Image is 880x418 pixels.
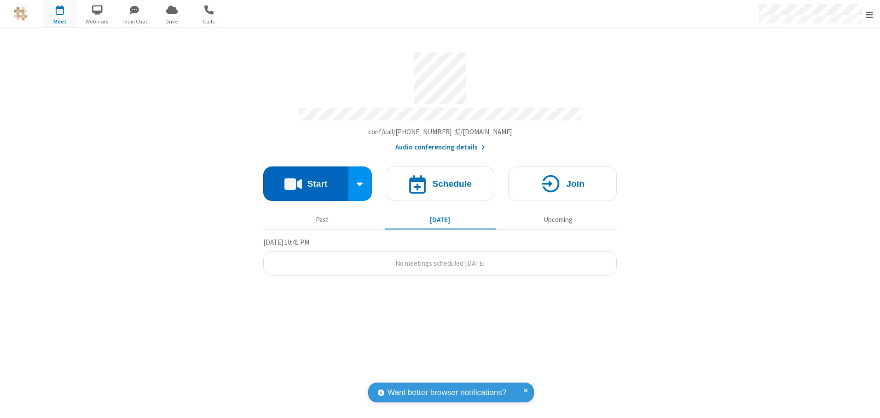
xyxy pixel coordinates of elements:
span: Calls [192,17,226,26]
span: No meetings scheduled [DATE] [395,259,485,268]
button: Audio conferencing details [395,142,485,153]
h4: Join [566,179,585,188]
button: Past [267,211,378,229]
section: Account details [263,46,617,153]
button: [DATE] [385,211,496,229]
span: Meet [43,17,77,26]
span: Drive [155,17,189,26]
img: QA Selenium DO NOT DELETE OR CHANGE [14,7,28,21]
button: Copy my meeting room linkCopy my meeting room link [368,127,512,137]
section: Today's Meetings [263,237,617,276]
h4: Schedule [432,179,472,188]
span: Webinars [80,17,115,26]
button: Upcoming [503,211,614,229]
span: Want better browser notifications? [388,387,506,399]
span: [DATE] 10:41 PM [263,238,309,246]
button: Schedule [386,166,494,201]
button: Start [263,166,348,201]
h4: Start [307,179,327,188]
span: Copy my meeting room link [368,127,512,136]
div: Start conference options [348,166,372,201]
span: Team Chat [117,17,152,26]
button: Join [508,166,617,201]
